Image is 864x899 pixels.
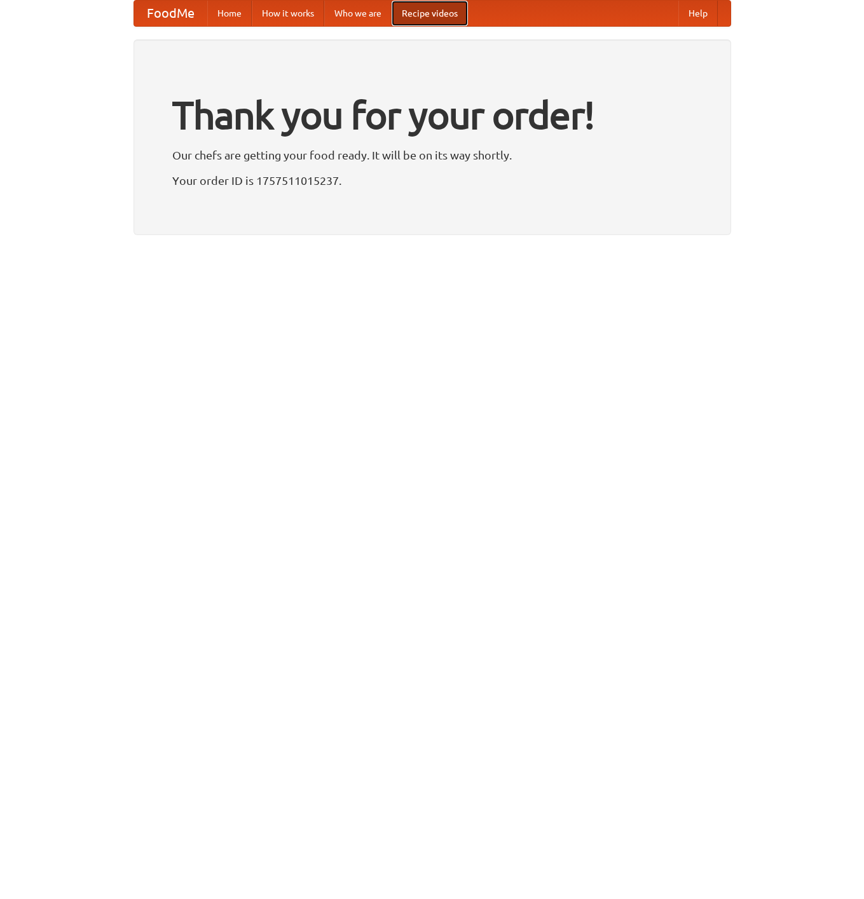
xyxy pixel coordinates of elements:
[172,145,692,165] p: Our chefs are getting your food ready. It will be on its way shortly.
[392,1,468,26] a: Recipe videos
[172,171,692,190] p: Your order ID is 1757511015237.
[207,1,252,26] a: Home
[252,1,324,26] a: How it works
[134,1,207,26] a: FoodMe
[678,1,718,26] a: Help
[172,84,692,145] h1: Thank you for your order!
[324,1,392,26] a: Who we are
